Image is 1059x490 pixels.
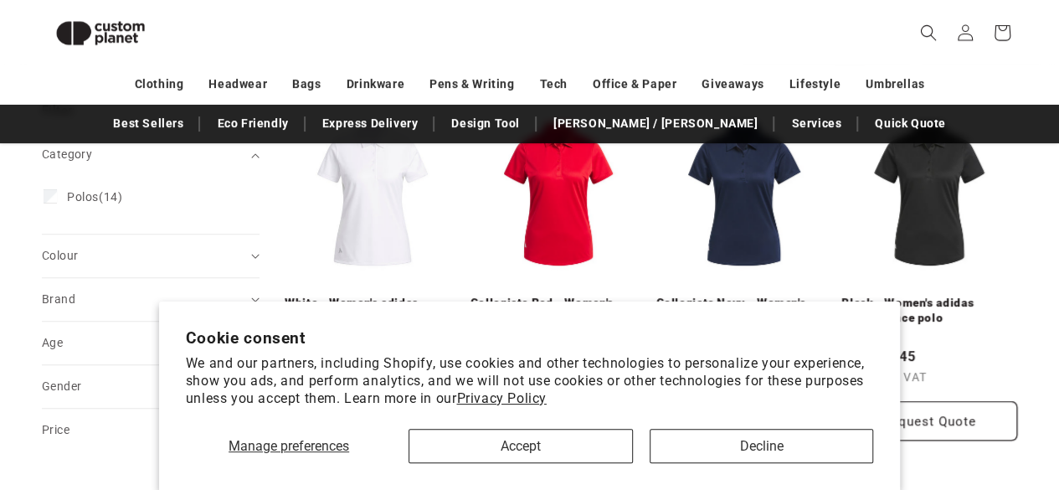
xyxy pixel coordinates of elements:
[105,109,192,138] a: Best Sellers
[285,296,460,325] a: White - Women's adidas Performance polo
[314,109,427,138] a: Express Delivery
[42,322,260,364] summary: Age (0 selected)
[347,70,404,99] a: Drinkware
[545,109,766,138] a: [PERSON_NAME] / [PERSON_NAME]
[42,133,260,176] summary: Category (0 selected)
[42,7,159,59] img: Custom Planet
[42,235,260,277] summary: Colour (0 selected)
[292,70,321,99] a: Bags
[409,429,632,463] button: Accept
[67,190,99,204] span: Polos
[593,70,676,99] a: Office & Paper
[470,296,646,325] a: Collegiate Red - Women's adidas Performance polo
[42,365,260,408] summary: Gender (0 selected)
[42,409,260,451] summary: Price
[42,249,78,262] span: Colour
[229,438,349,454] span: Manage preferences
[186,429,393,463] button: Manage preferences
[186,355,874,407] p: We and our partners, including Shopify, use cookies and other technologies to personalize your ex...
[866,70,924,99] a: Umbrellas
[841,296,1017,325] a: Black - Women's adidas Performance polo
[42,292,75,306] span: Brand
[208,109,296,138] a: Eco Friendly
[789,70,841,99] a: Lifestyle
[702,70,763,99] a: Giveaways
[783,109,850,138] a: Services
[866,109,954,138] a: Quick Quote
[650,429,873,463] button: Decline
[779,309,1059,490] iframe: Chat Widget
[910,14,947,51] summary: Search
[539,70,567,99] a: Tech
[42,147,92,161] span: Category
[656,296,832,325] a: Collegiate Navy - Women's adidas Performance polo
[67,189,122,204] span: (14)
[443,109,528,138] a: Design Tool
[429,70,514,99] a: Pens & Writing
[42,278,260,321] summary: Brand (0 selected)
[42,423,69,436] span: Price
[208,70,267,99] a: Headwear
[186,328,874,348] h2: Cookie consent
[135,70,184,99] a: Clothing
[42,379,81,393] span: Gender
[42,336,63,349] span: Age
[456,390,546,406] a: Privacy Policy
